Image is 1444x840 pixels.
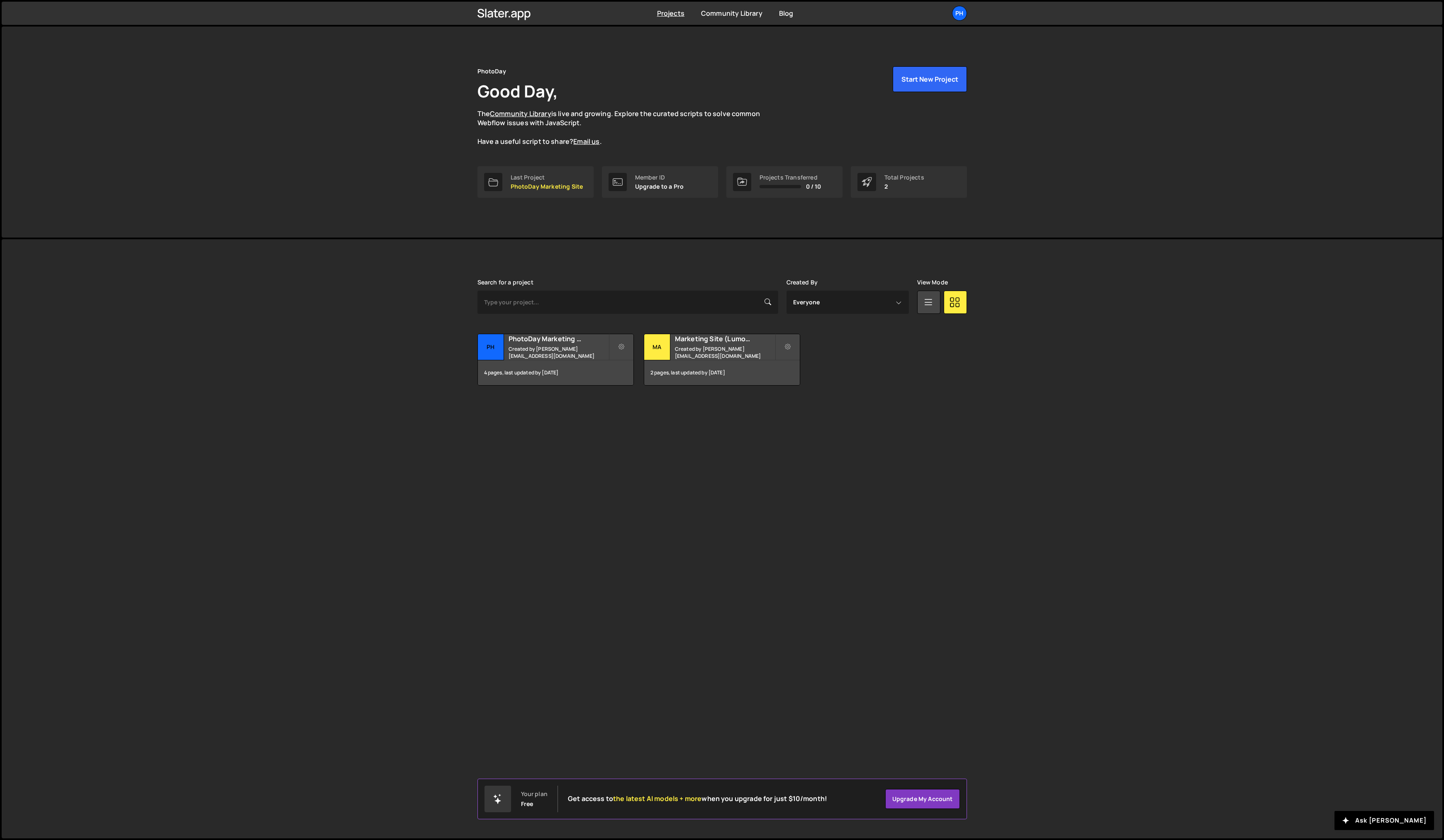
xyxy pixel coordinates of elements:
a: Blog [779,9,794,18]
div: Last Project [511,174,583,181]
div: PhotoDay [477,66,506,76]
a: Ma Marketing Site (Lumos) Created by [PERSON_NAME][EMAIL_ADDRESS][DOMAIN_NAME] 2 pages, last upda... [644,334,800,386]
a: Community Library [490,109,551,118]
a: Upgrade my account [885,789,960,809]
label: View Mode [917,279,948,286]
div: 2 pages, last updated by [DATE] [644,360,800,385]
a: Ph PhotoDay Marketing Site Created by [PERSON_NAME][EMAIL_ADDRESS][DOMAIN_NAME] 4 pages, last upd... [477,334,634,386]
div: Free [521,801,533,807]
button: Ask [PERSON_NAME] [1334,811,1434,830]
a: Email us [573,137,599,146]
small: Created by [PERSON_NAME][EMAIL_ADDRESS][DOMAIN_NAME] [675,345,775,359]
h2: Get access to when you upgrade for just $10/month! [568,795,827,803]
div: Ph [478,334,504,360]
h1: Good Day, [477,80,558,102]
label: Search for a project [477,279,533,286]
small: Created by [PERSON_NAME][EMAIL_ADDRESS][DOMAIN_NAME] [509,345,609,359]
p: PhotoDay Marketing Site [511,183,583,190]
a: Projects [657,9,684,18]
div: Ma [644,334,670,360]
label: Created By [787,279,818,286]
h2: Marketing Site (Lumos) [675,334,775,343]
button: Start New Project [893,66,967,92]
h2: PhotoDay Marketing Site [509,334,609,343]
p: Upgrade to a Pro [635,183,684,190]
div: 4 pages, last updated by [DATE] [478,360,633,385]
input: Type your project... [477,291,778,314]
a: Ph [952,6,967,21]
span: the latest AI models + more [613,794,701,803]
div: Total Projects [884,174,924,181]
div: Member ID [635,174,684,181]
div: Projects Transferred [760,174,821,181]
div: Your plan [521,791,548,797]
a: Last Project PhotoDay Marketing Site [477,166,594,198]
p: The is live and growing. Explore the curated scripts to solve common Webflow issues with JavaScri... [477,109,776,146]
p: 2 [884,183,924,190]
span: 0 / 10 [806,183,821,190]
a: Community Library [701,9,762,18]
